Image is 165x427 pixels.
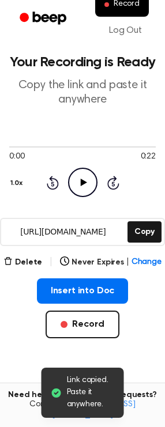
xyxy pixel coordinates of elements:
span: Link copied. Paste it anywhere. [67,375,115,411]
button: Insert into Doc [37,278,129,304]
span: | [126,256,129,269]
span: 0:22 [141,151,156,163]
button: Delete [3,256,42,269]
button: Record [46,311,119,338]
h1: Your Recording is Ready [9,55,156,69]
p: Copy the link and paste it anywhere [9,78,156,107]
span: Contact us [7,400,158,420]
button: Never Expires|Change [60,256,162,269]
a: [EMAIL_ADDRESS][DOMAIN_NAME] [52,400,136,419]
button: 1.0x [9,173,27,193]
a: Beep [12,7,77,30]
a: Log Out [97,17,153,44]
span: | [49,255,53,269]
button: Copy [127,221,162,243]
span: Change [132,256,162,269]
span: 0:00 [9,151,24,163]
